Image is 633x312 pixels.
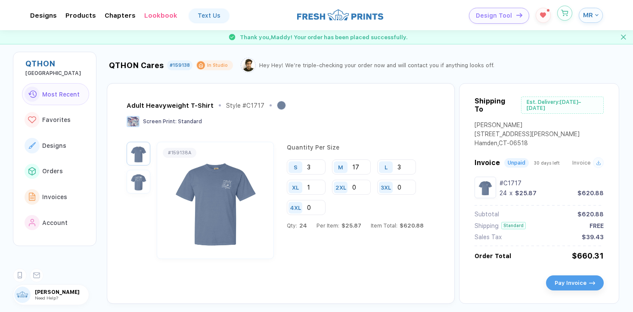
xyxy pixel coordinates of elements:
[42,168,63,175] span: Orders
[582,234,604,240] div: $39.43
[500,190,507,197] div: 24
[22,134,89,157] button: link to iconDesigns
[225,30,239,44] img: success gif
[22,83,89,106] button: link to iconMost Recent
[42,193,67,200] span: Invoices
[242,59,254,72] img: Tariq.png
[207,62,228,69] div: In Studio
[521,97,604,114] div: Est. Delivery: [DATE]–[DATE]
[22,160,89,183] button: link to iconOrders
[469,8,529,24] button: Design Toolicon
[475,253,511,259] div: Order Total
[28,167,36,175] img: link to icon
[30,12,57,19] div: DesignsToggle dropdown menu
[475,140,580,149] div: Hamden , CT - 06518
[42,116,71,123] span: Favorites
[475,159,500,167] span: Invoice
[500,180,604,187] div: #C1717
[371,222,424,229] div: Item Total:
[105,12,136,19] div: ChaptersToggle dropdown menu chapters
[259,62,494,69] div: Hey Hey! We’re triple-checking your order now and will contact you if anything looks off.
[189,9,229,22] a: Text Us
[226,102,264,109] div: Style # C1717
[335,184,346,190] div: 2XL
[14,287,31,303] img: user profile
[35,295,58,300] span: Need Help?
[297,222,307,229] span: 24
[590,222,604,229] div: FREE
[144,12,177,19] div: LookbookToggle dropdown menu chapters
[28,90,37,98] img: link to icon
[143,119,177,125] span: Screen Print :
[292,184,299,190] div: XL
[516,13,522,18] img: icon
[144,12,177,19] div: Lookbook
[381,184,391,190] div: 3XL
[316,222,361,229] div: Per Item:
[22,186,89,208] button: link to iconInvoices
[22,109,89,131] button: link to iconFavorites
[294,164,298,170] div: S
[198,12,220,19] div: Text Us
[127,102,214,109] div: Adult Heavyweight T-Shirt
[547,9,549,12] sup: 1
[25,70,89,76] div: Quinnipiac University
[297,8,383,22] img: logo
[475,211,499,218] div: Subtotal
[509,190,513,197] div: x
[168,150,191,156] div: # 159138A
[339,222,361,229] span: $25.87
[42,219,68,226] span: Account
[534,160,560,165] span: 30 days left
[475,122,580,131] div: [PERSON_NAME]
[159,150,271,251] img: b52f734c-2614-4bc2-811b-ddd727042fee_nt_front_1758492179538.jpg
[28,116,36,124] img: link to icon
[572,251,604,260] div: $660.31
[555,280,586,286] span: Pay Invoice
[22,212,89,234] button: link to iconAccount
[515,190,537,197] div: $25.87
[385,164,388,170] div: L
[25,59,89,68] div: QTHON
[42,142,66,149] span: Designs
[287,144,433,159] div: Quantity Per Size
[29,219,36,227] img: link to icon
[65,12,96,19] div: ProductsToggle dropdown menu
[583,11,593,19] span: MR
[501,222,526,229] div: Standard
[572,160,591,166] span: Invoice
[109,61,164,70] div: QTHON Cares
[42,91,80,98] span: Most Recent
[508,160,525,166] div: Unpaid
[290,204,301,211] div: 4XL
[287,222,307,229] div: Qty:
[240,34,408,41] span: Thank you, Maddy ! Your order has been placed successfully.
[129,172,148,191] img: b52f734c-2614-4bc2-811b-ddd727042fee_nt_back_1758492179540.jpg
[579,8,603,23] button: MR
[477,179,494,196] img: b52f734c-2614-4bc2-811b-ddd727042fee_nt_front_1758492179538.jpg
[35,289,89,295] span: [PERSON_NAME]
[28,142,36,149] img: link to icon
[589,281,595,285] img: icon
[577,190,604,197] div: $620.88
[475,222,499,229] div: Shipping
[170,62,190,68] div: #159138
[577,211,604,218] div: $620.88
[397,222,424,229] span: $620.88
[178,119,202,125] span: Standard
[29,193,36,201] img: link to icon
[127,116,140,127] img: Screen Print
[546,275,604,290] button: Pay Invoiceicon
[475,97,515,113] div: Shipping To
[129,144,148,163] img: b52f734c-2614-4bc2-811b-ddd727042fee_nt_front_1758492179538.jpg
[476,12,512,19] span: Design Tool
[338,164,343,170] div: M
[475,234,502,240] div: Sales Tax
[475,131,580,140] div: [STREET_ADDRESS][PERSON_NAME]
